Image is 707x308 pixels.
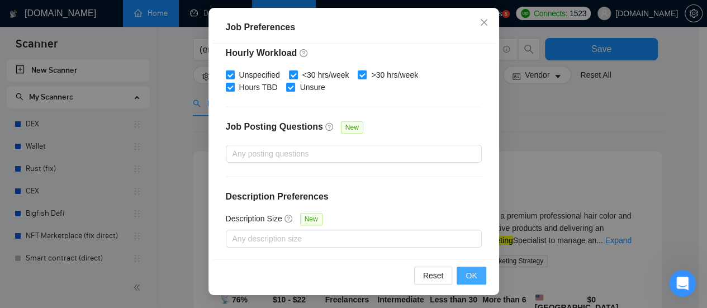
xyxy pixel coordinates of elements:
[235,81,282,93] span: Hours TBD
[457,267,486,285] button: OK
[226,21,482,34] div: Job Preferences
[149,205,224,250] button: Помощь
[22,98,201,136] p: Чем мы можем помочь?
[423,269,444,282] span: Reset
[235,69,284,81] span: Unspecified
[175,18,198,40] img: Profile image for Mariia
[74,205,149,250] button: Чат
[226,46,482,60] h4: Hourly Workload
[105,233,119,241] span: Чат
[226,120,323,134] h4: Job Posting Questions
[284,214,293,223] span: question-circle
[295,81,329,93] span: Unsure
[19,233,56,241] span: Главная
[23,160,187,172] div: Задать вопрос
[300,49,309,58] span: question-circle
[325,122,334,131] span: question-circle
[133,18,155,40] img: Profile image for Oleksandr
[154,18,177,40] img: Profile image for Viktor
[298,69,354,81] span: <30 hrs/week
[466,269,477,282] span: OK
[11,150,212,181] div: Задать вопрос
[226,190,482,203] h4: Description Preferences
[469,8,499,38] button: Close
[23,197,102,209] span: Поиск по статьям
[341,121,363,134] span: New
[22,79,201,98] p: Здравствуйте! 👋
[300,213,322,225] span: New
[480,18,488,27] span: close
[226,212,282,225] h5: Description Size
[22,21,40,39] img: logo
[669,270,696,297] iframe: Intercom live chat
[367,69,423,81] span: >30 hrs/week
[16,192,207,214] button: Поиск по статьям
[414,267,453,285] button: Reset
[169,233,203,241] span: Помощь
